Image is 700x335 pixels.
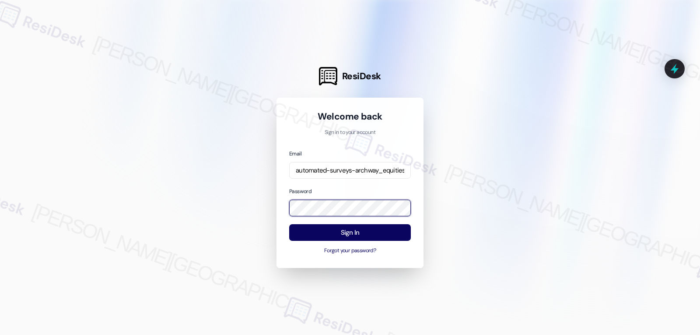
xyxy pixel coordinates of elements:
h1: Welcome back [289,110,411,123]
span: ResiDesk [342,70,381,82]
label: Email [289,150,301,157]
p: Sign in to your account [289,129,411,137]
img: ResiDesk Logo [319,67,337,85]
button: Sign In [289,224,411,241]
label: Password [289,188,311,195]
button: Forgot your password? [289,247,411,255]
input: name@example.com [289,162,411,179]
